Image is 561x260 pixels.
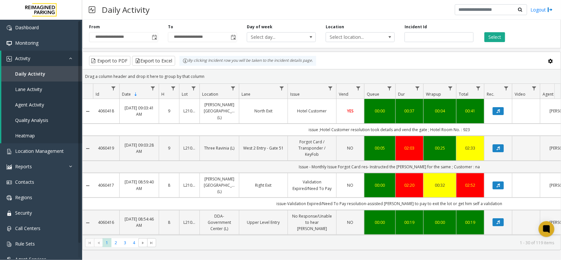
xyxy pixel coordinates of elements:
[326,84,335,93] a: Issue Filter Menu
[15,163,32,170] span: Reports
[398,91,405,97] span: Dur
[132,56,175,66] button: Export to Excel
[82,84,561,235] div: Data table
[460,219,480,225] div: 00:19
[368,108,391,114] a: 00:00
[7,211,12,216] img: 'icon'
[133,92,138,97] span: Sortable
[121,238,129,247] span: Page 3
[160,240,554,246] kendo-pager-info: 1 - 30 of 119 items
[247,24,272,30] label: Day of week
[15,194,32,201] span: Regions
[340,108,360,114] a: YES
[459,91,468,97] span: Total
[347,182,354,188] span: NO
[7,41,12,46] img: 'icon'
[161,91,164,97] span: H
[124,216,155,228] a: [DATE] 08:54:46 AM
[428,108,452,114] div: 00:04
[82,183,93,188] a: Collapse Details
[292,108,332,114] a: Hotel Customer
[15,241,35,247] span: Rule Sets
[163,182,175,188] a: 8
[368,182,391,188] a: 00:00
[109,84,118,93] a: Id Filter Menu
[15,148,64,154] span: Location Management
[149,84,157,93] a: Date Filter Menu
[347,108,354,114] span: YES
[229,84,238,93] a: Location Filter Menu
[530,84,539,93] a: Video Filter Menu
[103,238,111,247] span: Page 1
[138,238,147,248] span: Go to the next page
[243,182,284,188] a: Right Exit
[204,176,235,195] a: [PERSON_NAME][GEOGRAPHIC_DATA] (L)
[368,219,391,225] div: 00:00
[124,179,155,191] a: [DATE] 08:59:40 AM
[428,219,452,225] a: 00:00
[179,56,316,66] div: By clicking Incident row you will be taken to the incident details page.
[147,238,156,248] span: Go to the last page
[97,108,115,114] a: 4060418
[183,145,196,151] a: L21059300
[347,220,354,225] span: NO
[515,91,526,97] span: Video
[204,213,235,232] a: DDA-Government Center (L)
[183,182,196,188] a: L21093100
[326,33,381,42] span: Select location...
[15,225,40,231] span: Call Centers
[169,84,178,93] a: H Filter Menu
[229,33,237,42] span: Toggle popup
[163,108,175,114] a: 9
[7,226,12,231] img: 'icon'
[183,219,196,225] a: L21023900
[1,128,82,143] a: Heatmap
[405,24,427,30] label: Incident Id
[243,108,284,114] a: North Exit
[15,132,35,139] span: Heatmap
[400,108,419,114] div: 00:37
[15,24,39,31] span: Dashboard
[347,145,354,151] span: NO
[385,84,394,93] a: Queue Filter Menu
[428,182,452,188] a: 00:32
[15,55,30,61] span: Activity
[292,179,332,191] a: Validation Expired/Need To Pay
[96,91,99,97] span: Id
[326,24,344,30] label: Location
[400,145,419,151] a: 02:03
[502,84,511,93] a: Rec. Filter Menu
[243,219,284,225] a: Upper Level Entry
[446,84,455,93] a: Wrapup Filter Menu
[548,6,553,13] img: logout
[7,195,12,201] img: 'icon'
[290,91,300,97] span: Issue
[428,145,452,151] div: 00:25
[99,2,153,18] h3: Daily Activity
[292,139,332,158] a: Forgot Card / Transponder / KeyFob
[124,105,155,117] a: [DATE] 09:03:41 AM
[163,145,175,151] a: 9
[543,91,553,97] span: Agent
[400,219,419,225] div: 00:19
[460,108,480,114] a: 00:41
[7,164,12,170] img: 'icon'
[368,145,391,151] div: 00:05
[97,182,115,188] a: 4060417
[89,2,95,18] img: pageIcon
[460,182,480,188] a: 02:52
[1,112,82,128] a: Quality Analysis
[15,71,45,77] span: Daily Activity
[204,145,235,151] a: Three Ravinia (L)
[89,56,130,66] button: Export to PDF
[354,84,363,93] a: Vend Filter Menu
[7,56,12,61] img: 'icon'
[15,102,44,108] span: Agent Activity
[487,91,494,97] span: Rec.
[474,84,483,93] a: Total Filter Menu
